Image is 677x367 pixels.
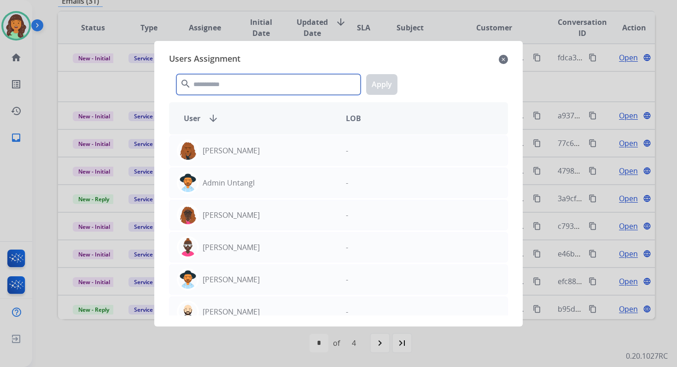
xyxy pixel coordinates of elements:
p: - [346,242,348,253]
p: - [346,145,348,156]
mat-icon: arrow_downward [208,113,219,124]
mat-icon: search [180,78,191,89]
p: - [346,274,348,285]
mat-icon: close [499,54,508,65]
p: [PERSON_NAME] [203,145,260,156]
p: Admin Untangl [203,177,255,188]
span: LOB [346,113,361,124]
p: - [346,177,348,188]
span: Users Assignment [169,52,240,67]
button: Apply [366,74,397,95]
p: - [346,210,348,221]
p: [PERSON_NAME] [203,242,260,253]
p: [PERSON_NAME] [203,210,260,221]
p: [PERSON_NAME] [203,306,260,317]
p: - [346,306,348,317]
div: User [176,113,338,124]
p: [PERSON_NAME] [203,274,260,285]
